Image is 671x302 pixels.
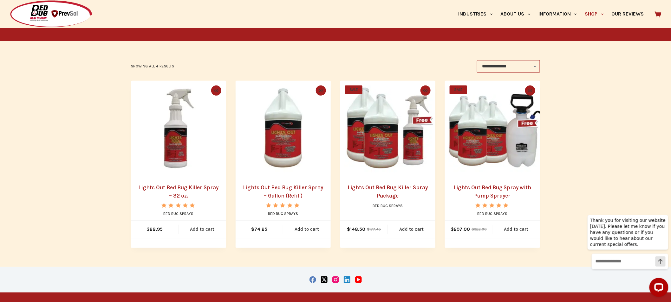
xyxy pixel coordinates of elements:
[340,81,435,176] img: Lights Out Bed Bug Spray Package with two gallons and one 32 oz
[367,227,381,231] bdi: 177.45
[164,211,194,216] a: Bed Bug Sprays
[316,85,326,96] button: Quick view toggle
[236,81,331,176] picture: lights-out-gallon
[525,85,535,96] button: Quick view toggle
[179,221,226,238] a: Add to cart: “Lights Out Bed Bug Killer Spray - 32 oz.”
[453,184,531,199] a: Lights Out Bed Bug Spray with Pump Sprayer
[583,209,671,302] iframe: LiveChat chat widget
[451,226,454,232] span: $
[251,226,268,232] bdi: 74.25
[266,203,300,208] div: Rated 5.00 out of 5
[283,221,331,238] a: Add to cart: “Lights Out Bed Bug Killer Spray - Gallon (Refill)”
[451,226,470,232] bdi: 297.00
[236,81,331,176] img: Lights Out Bed Bug Killer Spray - Gallon (Refill)
[268,211,298,216] a: Bed Bug Sprays
[243,184,323,199] a: Lights Out Bed Bug Killer Spray – Gallon (Refill)
[266,203,300,222] span: Rated out of 5
[347,226,350,232] span: $
[450,85,467,94] span: SALE
[475,203,509,222] span: Rated out of 5
[475,203,509,208] div: Rated 5.00 out of 5
[388,221,435,238] a: Add to cart: “Lights Out Bed Bug Killer Spray Package”
[420,85,431,96] button: Quick view toggle
[478,211,508,216] a: Bed Bug Sprays
[161,203,195,208] div: Rated 5.00 out of 5
[321,276,328,283] a: X (Twitter)
[347,226,366,232] bdi: 148.50
[345,85,362,94] span: SALE
[373,204,403,208] a: Bed Bug Sprays
[492,221,540,238] a: Add to cart: “Lights Out Bed Bug Spray with Pump Sprayer”
[472,227,474,231] span: $
[445,81,540,176] a: Lights Out Bed Bug Spray with Pump Sprayer
[309,276,316,283] a: Facebook
[472,227,487,231] bdi: 322.00
[211,85,221,96] button: Quick view toggle
[477,60,540,73] select: Shop order
[251,226,255,232] span: $
[139,184,219,199] a: Lights Out Bed Bug Killer Spray – 32 oz.
[161,203,195,222] span: Rated out of 5
[367,227,370,231] span: $
[131,81,226,176] img: Lights Out Bed Bug Killer Spray - 32 oz.
[340,81,435,176] a: Lights Out Bed Bug Killer Spray Package
[147,226,150,232] span: $
[355,276,362,283] a: YouTube
[344,276,350,283] a: LinkedIn
[131,81,226,176] picture: lights-out-qt-sprayer
[340,81,435,176] picture: LightsOutPackage
[147,226,163,232] bdi: 28.95
[332,276,339,283] a: Instagram
[348,184,428,199] a: Lights Out Bed Bug Killer Spray Package
[131,64,174,69] p: Showing all 4 results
